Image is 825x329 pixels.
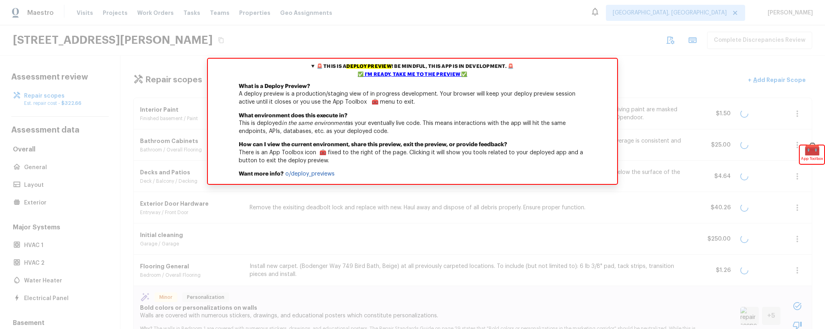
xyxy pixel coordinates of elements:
[208,59,617,83] summary: 🚨 This is adeploy preview! Be mindful, this app is in development. 🚨✅ I'm ready, take me to the p...
[156,293,176,301] span: Minor
[24,163,104,172] p: General
[140,200,240,208] p: Exterior Door Hardware
[61,101,81,106] span: $322.66
[695,172,731,180] p: $4.64
[140,231,240,239] p: Initial cleaning
[140,241,240,247] p: Garage / Garage
[800,145,824,153] span: 🧰
[208,141,617,170] p: There is an App Toolbox icon 🧰 fixed to the right of the page. Clicking it will show you tools re...
[24,199,104,207] p: Exterior
[140,168,240,176] p: Decks and Patios
[145,75,202,85] h4: Repair scopes
[77,9,93,17] span: Visits
[24,277,104,285] p: Water Heater
[239,84,310,89] b: What is a Deploy Preview?
[11,223,109,233] h5: Major Systems
[613,9,727,17] span: [GEOGRAPHIC_DATA], [GEOGRAPHIC_DATA]
[27,9,54,17] span: Maestro
[208,112,617,141] p: This is deployed as your eventually live code. This means interactions with the app will hit the ...
[24,92,104,100] p: Repair scopes
[250,262,685,278] p: Install new carpet. (Bodenger Way 749 Bird Bath, Beige) at all previously carpeted locations. To ...
[767,311,775,320] h5: + 5
[140,106,240,114] p: Interior Paint
[11,145,109,155] h5: Overall
[282,121,347,126] em: in the same environment
[140,209,240,216] p: Entryway / Front Door
[24,181,104,189] p: Layout
[140,115,240,122] p: Finished basement / Paint
[742,72,812,88] button: +Add Repair Scope
[208,83,617,112] p: A deploy preview is a production/staging view of in progress development. Your browser will keep ...
[800,145,824,164] div: 🧰App Toolbox
[280,9,332,17] span: Geo Assignments
[346,64,391,69] mark: deploy preview
[140,312,695,320] p: Walls are covered with numerous stickers, drawings, and educational posters which constitute pers...
[695,110,731,118] p: $1.50
[285,171,335,177] a: o/deploy_previews
[140,262,240,270] p: Flooring General
[695,266,731,274] p: $1.26
[103,9,128,17] span: Projects
[184,293,228,301] span: Personalization
[216,35,226,45] button: Copy Address
[695,141,731,149] p: $25.00
[239,113,347,119] b: What environment does this execute in?
[695,235,731,243] p: $250.00
[24,294,104,302] p: Electrical Panel
[239,171,284,177] b: Want more info?
[11,319,109,329] h5: Basement
[250,204,685,212] p: Remove the exisiting deadbolt lock and replace with new. Haul away and dispose of all debris prop...
[140,272,240,278] p: Bedroom / Overall Flooring
[239,9,270,17] span: Properties
[140,304,695,312] p: Bold colors or personalizations on walls
[24,100,104,106] p: Est. repair cost -
[13,33,213,47] h2: [STREET_ADDRESS][PERSON_NAME]
[140,147,240,153] p: Bathroom / Overall Flooring
[24,259,104,267] p: HVAC 2
[140,178,240,184] p: Deck / Balcony / Decking
[210,9,230,17] span: Teams
[801,155,823,163] span: App Toolbox
[24,241,104,249] p: HVAC 1
[140,137,240,145] p: Bathroom Cabinets
[740,307,759,325] img: repair scope asset
[183,10,200,16] span: Tasks
[752,76,806,84] p: Add Repair Scope
[210,71,615,79] div: ✅ I'm ready, take me to the preview ✅
[137,9,174,17] span: Work Orders
[11,125,109,137] h4: Assessment data
[11,72,109,82] h4: Assessment review
[239,142,507,147] b: How can I view the current environment, share this preview, exit the preview, or provide feedback?
[764,9,813,17] span: [PERSON_NAME]
[695,204,731,212] p: $40.26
